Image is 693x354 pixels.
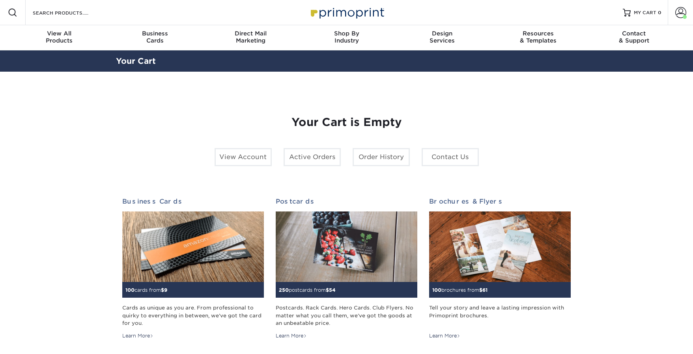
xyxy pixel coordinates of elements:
small: cards from [125,287,167,293]
span: 0 [658,10,661,15]
a: DesignServices [394,25,490,50]
span: Contact [586,30,682,37]
span: MY CART [634,9,656,16]
div: Postcards. Rack Cards. Hero Cards. Club Flyers. No matter what you call them, we've got the goods... [276,304,417,327]
a: Contact Us [422,148,479,166]
span: Resources [490,30,586,37]
span: 9 [164,287,167,293]
div: Cards [107,30,203,44]
span: Shop By [299,30,394,37]
a: Shop ByIndustry [299,25,394,50]
img: Postcards [276,211,417,282]
h1: Your Cart is Empty [122,116,571,129]
div: Services [394,30,490,44]
div: Products [11,30,107,44]
h2: Postcards [276,198,417,205]
span: View All [11,30,107,37]
span: 61 [482,287,488,293]
span: Business [107,30,203,37]
a: Order History [353,148,410,166]
span: 250 [279,287,289,293]
a: Contact& Support [586,25,682,50]
img: Business Cards [122,211,264,282]
div: & Templates [490,30,586,44]
a: Resources& Templates [490,25,586,50]
input: SEARCH PRODUCTS..... [32,8,109,17]
span: $ [479,287,482,293]
span: Design [394,30,490,37]
div: Industry [299,30,394,44]
a: View AllProducts [11,25,107,50]
span: 100 [125,287,134,293]
span: $ [326,287,329,293]
a: Brochures & Flyers 100brochures from$61 Tell your story and leave a lasting impression with Primo... [429,198,571,339]
a: BusinessCards [107,25,203,50]
span: $ [161,287,164,293]
div: Learn More [122,332,153,339]
div: Marketing [203,30,299,44]
div: Cards as unique as you are. From professional to quirky to everything in between, we've got the c... [122,304,264,327]
span: 100 [432,287,441,293]
a: Direct MailMarketing [203,25,299,50]
a: Your Cart [116,56,156,66]
img: Primoprint [307,4,386,21]
a: Business Cards 100cards from$9 Cards as unique as you are. From professional to quirky to everyth... [122,198,264,339]
div: & Support [586,30,682,44]
span: 54 [329,287,336,293]
small: brochures from [432,287,488,293]
h2: Business Cards [122,198,264,205]
h2: Brochures & Flyers [429,198,571,205]
small: postcards from [279,287,336,293]
a: Active Orders [284,148,341,166]
div: Learn More [276,332,307,339]
a: View Account [215,148,272,166]
div: Tell your story and leave a lasting impression with Primoprint brochures. [429,304,571,327]
a: Postcards 250postcards from$54 Postcards. Rack Cards. Hero Cards. Club Flyers. No matter what you... [276,198,417,339]
span: Direct Mail [203,30,299,37]
img: Brochures & Flyers [429,211,571,282]
div: Learn More [429,332,460,339]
